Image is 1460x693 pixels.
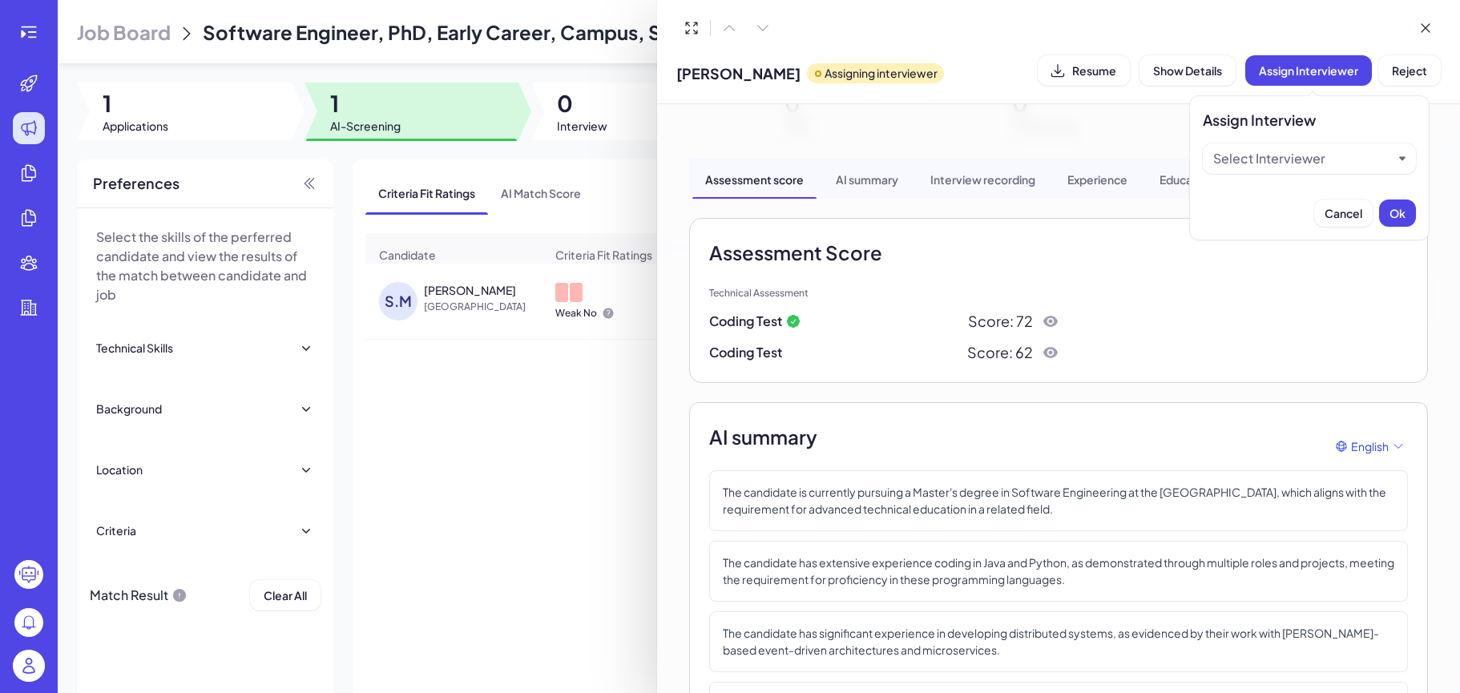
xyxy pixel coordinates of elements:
button: Cancel [1314,199,1373,227]
span: Resume [1072,63,1116,78]
p: The candidate has significant experience in developing distributed systems, as evidenced by their... [723,625,1394,659]
p: Technical Assessment [709,286,1059,300]
span: English [1351,438,1389,455]
div: Coding Test [709,312,801,331]
button: Assign Interviewer [1245,55,1372,86]
div: Coding Test [709,343,782,362]
div: Show Interview & Comments [689,123,1428,139]
p: Assigning interviewer [825,65,938,82]
button: Show Details [1139,55,1236,86]
div: Experience [1055,159,1140,199]
span: [PERSON_NAME] [676,62,801,84]
button: Select Interviewer [1213,149,1393,168]
div: Assign Interview [1203,109,1416,131]
button: Resume [1038,55,1130,86]
span: Reject [1392,63,1427,78]
div: AI summary [823,159,911,199]
h2: AI summary [709,422,817,451]
p: The candidate has extensive experience coding in Java and Python, as demonstrated through multipl... [723,554,1394,588]
span: Show Details [1153,63,1222,78]
div: Interview recording [918,159,1048,199]
div: Score: 62 [967,341,1059,363]
div: Education [1147,159,1226,199]
p: The candidate is currently pursuing a Master's degree in Software Engineering at the [GEOGRAPHIC_... [723,484,1394,518]
button: Reject [1378,55,1441,86]
div: Select Interviewer [1213,149,1325,168]
div: Assessment score [692,159,817,199]
h2: Assessment Score [709,238,1408,267]
button: Ok [1379,199,1416,227]
span: Ok [1389,206,1406,220]
span: Cancel [1325,206,1362,220]
span: Assign Interviewer [1259,63,1358,78]
div: Score: 72 [968,310,1059,332]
